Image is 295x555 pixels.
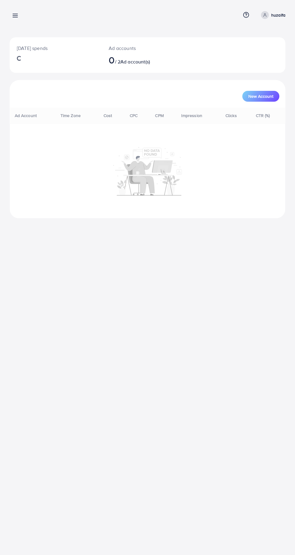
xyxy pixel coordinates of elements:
[120,58,150,65] span: Ad account(s)
[248,94,273,98] span: New Account
[109,54,163,66] h2: / 2
[271,11,285,19] p: huzaifa
[17,45,94,52] p: [DATE] spends
[109,53,115,67] span: 0
[109,45,163,52] p: Ad accounts
[259,11,285,19] a: huzaifa
[242,91,279,102] button: New Account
